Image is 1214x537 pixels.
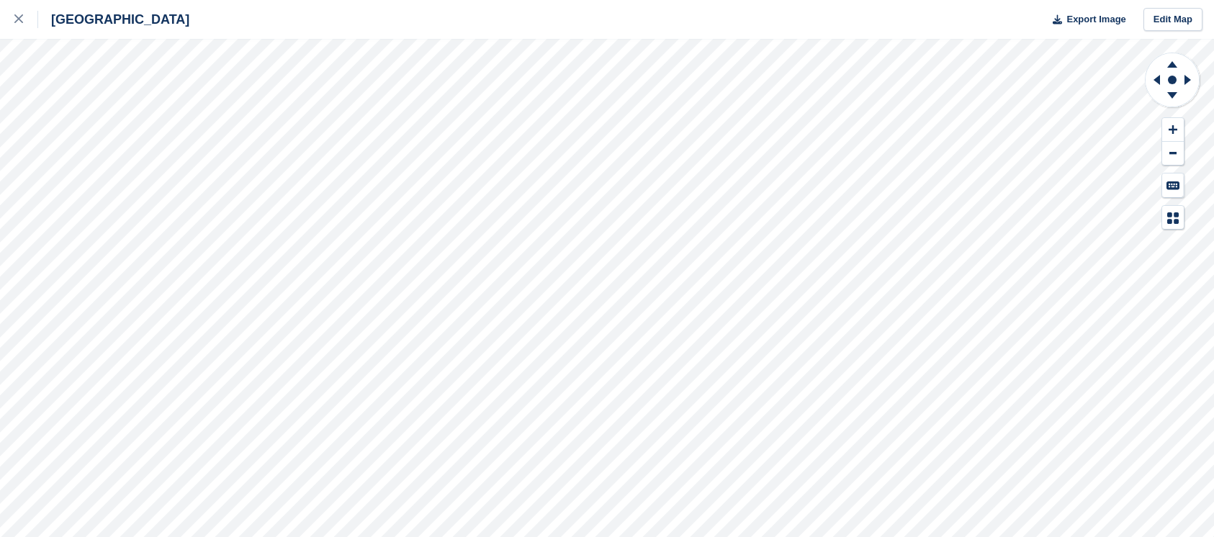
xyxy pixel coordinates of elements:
[1044,8,1126,32] button: Export Image
[1162,206,1184,230] button: Map Legend
[1066,12,1125,27] span: Export Image
[1162,142,1184,166] button: Zoom Out
[1143,8,1202,32] a: Edit Map
[1162,118,1184,142] button: Zoom In
[1162,173,1184,197] button: Keyboard Shortcuts
[38,11,189,28] div: [GEOGRAPHIC_DATA]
